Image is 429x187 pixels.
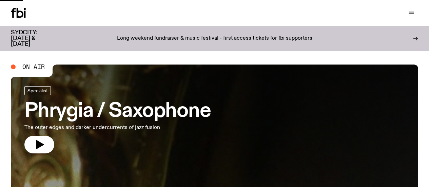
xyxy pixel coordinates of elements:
h3: SYDCITY: [DATE] & [DATE] [11,30,54,47]
p: Long weekend fundraiser & music festival - first access tickets for fbi supporters [117,36,312,42]
span: On Air [22,64,45,70]
p: The outer edges and darker undercurrents of jazz fusion [24,124,198,132]
h3: Phrygia / Saxophone [24,102,211,121]
a: Specialist [24,86,51,95]
span: Specialist [27,88,48,93]
a: Phrygia / SaxophoneThe outer edges and darker undercurrents of jazz fusion [24,86,211,153]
